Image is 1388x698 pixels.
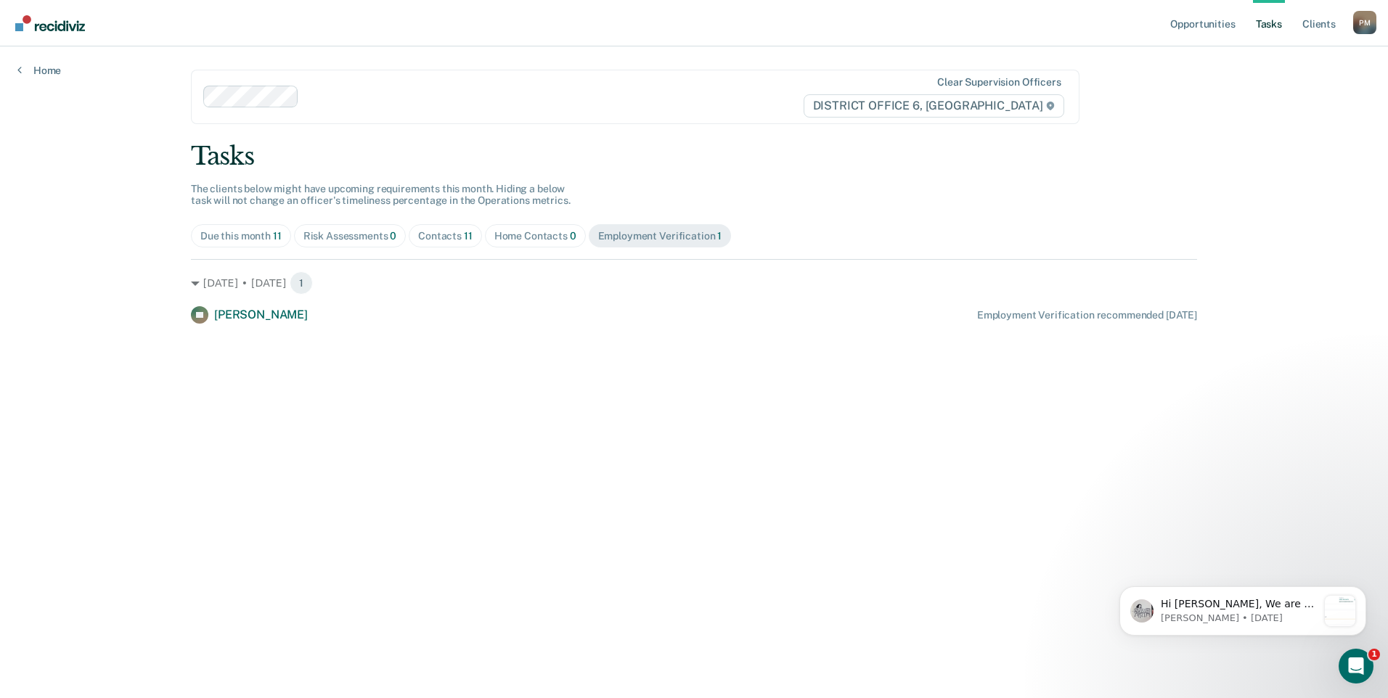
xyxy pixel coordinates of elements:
[214,308,308,321] span: [PERSON_NAME]
[390,230,396,242] span: 0
[303,230,397,242] div: Risk Assessments
[15,15,85,31] img: Recidiviz
[937,76,1061,89] div: Clear supervision officers
[273,230,282,242] span: 11
[290,271,313,295] span: 1
[1353,11,1376,34] div: P M
[1098,557,1388,659] iframe: Intercom notifications message
[191,271,1197,295] div: [DATE] • [DATE] 1
[1368,649,1380,660] span: 1
[17,64,61,77] a: Home
[1353,11,1376,34] button: Profile dropdown button
[200,230,282,242] div: Due this month
[598,230,722,242] div: Employment Verification
[717,230,722,242] span: 1
[494,230,576,242] div: Home Contacts
[804,94,1064,118] span: DISTRICT OFFICE 6, [GEOGRAPHIC_DATA]
[191,183,571,207] span: The clients below might have upcoming requirements this month. Hiding a below task will not chang...
[191,141,1197,171] div: Tasks
[570,230,576,242] span: 0
[977,309,1197,321] div: Employment Verification recommended [DATE]
[464,230,473,242] span: 11
[418,230,473,242] div: Contacts
[1339,649,1373,683] iframe: Intercom live chat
